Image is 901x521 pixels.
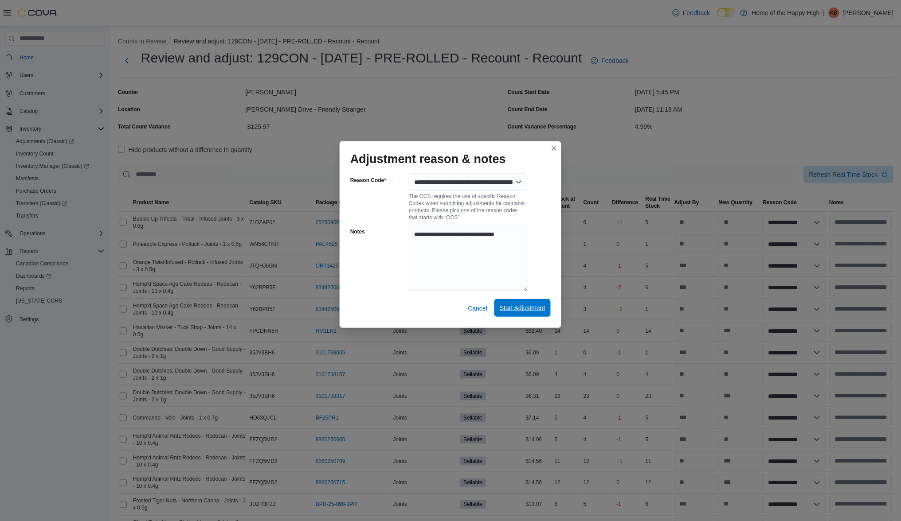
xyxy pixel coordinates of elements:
span: Start Adjustment [500,303,545,312]
button: Start Adjustment [494,299,551,317]
span: Cancel [468,304,488,313]
label: Notes [350,228,365,235]
label: Reason Code [350,177,386,184]
div: The OCS requires the use of specific Reason Codes when submitting adjustments for cannabis produc... [409,191,528,221]
h1: Adjustment reason & notes [350,152,506,166]
button: Closes this modal window [549,143,560,154]
button: Cancel [465,299,491,317]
